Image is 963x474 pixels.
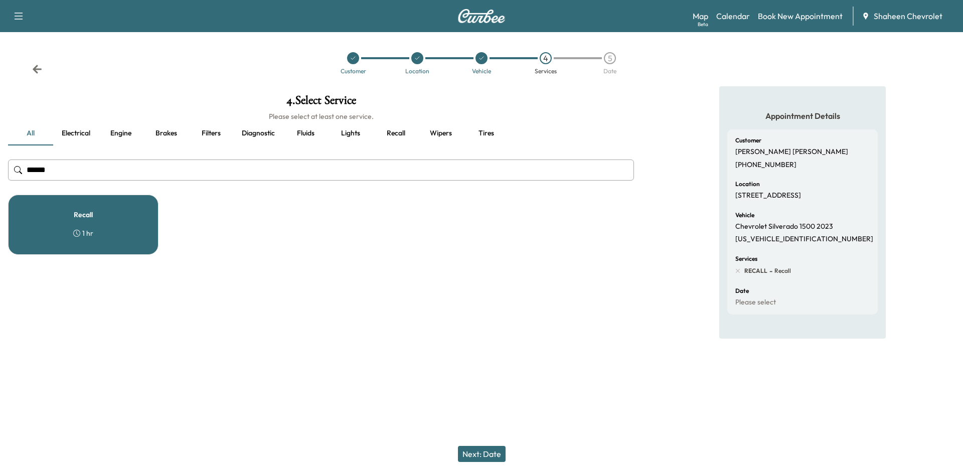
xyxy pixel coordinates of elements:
button: Diagnostic [234,121,283,145]
button: all [8,121,53,145]
span: - [767,266,772,276]
h6: Services [735,256,757,262]
p: Chevrolet Silverado 1500 2023 [735,222,833,231]
div: 1 hr [73,228,93,238]
p: [PHONE_NUMBER] [735,161,796,170]
button: Tires [463,121,509,145]
div: basic tabs example [8,121,634,145]
div: Customer [341,68,366,74]
div: Services [535,68,557,74]
img: Curbee Logo [457,9,506,23]
button: Next: Date [458,446,506,462]
span: RECALL [744,267,767,275]
span: Recall [772,267,791,275]
p: [STREET_ADDRESS] [735,191,801,200]
button: Electrical [53,121,98,145]
h6: Customer [735,137,761,143]
p: Please select [735,298,776,307]
div: 5 [604,52,616,64]
h5: Recall [74,211,93,218]
button: Fluids [283,121,328,145]
button: Recall [373,121,418,145]
a: MapBeta [693,10,708,22]
div: Location [405,68,429,74]
div: Beta [698,21,708,28]
a: Book New Appointment [758,10,843,22]
button: Wipers [418,121,463,145]
a: Calendar [716,10,750,22]
h6: Vehicle [735,212,754,218]
h6: Date [735,288,749,294]
button: Engine [98,121,143,145]
p: [US_VEHICLE_IDENTIFICATION_NUMBER] [735,235,873,244]
h6: Location [735,181,760,187]
h6: Please select at least one service. [8,111,634,121]
button: Brakes [143,121,189,145]
h1: 4 . Select Service [8,94,634,111]
p: [PERSON_NAME] [PERSON_NAME] [735,147,848,156]
button: Filters [189,121,234,145]
div: Back [32,64,42,74]
button: Lights [328,121,373,145]
div: 4 [540,52,552,64]
div: Vehicle [472,68,491,74]
h5: Appointment Details [727,110,878,121]
div: Date [603,68,616,74]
